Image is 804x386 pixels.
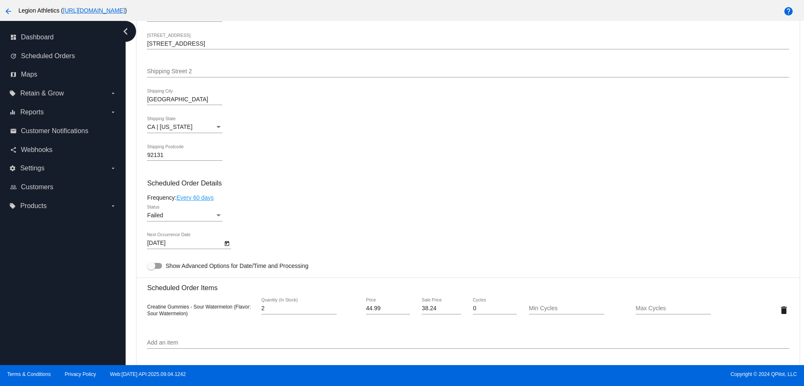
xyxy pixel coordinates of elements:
i: arrow_drop_down [110,90,116,97]
span: Show Advanced Options for Date/Time and Processing [165,262,308,270]
span: Failed [147,212,163,219]
div: Frequency: [147,194,789,201]
i: people_outline [10,184,17,190]
mat-icon: help [783,6,794,16]
span: Copyright © 2024 QPilot, LLC [409,371,797,377]
span: Scheduled Orders [21,52,75,60]
span: Maps [21,71,37,78]
input: Shipping Postcode [147,152,222,159]
a: Web:[DATE] API:2025.09.04.1242 [110,371,186,377]
span: Customers [21,183,53,191]
i: equalizer [9,109,16,116]
a: map Maps [10,68,116,81]
mat-select: Status [147,212,222,219]
i: share [10,147,17,153]
a: [URL][DOMAIN_NAME] [63,7,125,14]
span: Retain & Grow [20,90,64,97]
input: Shipping City [147,96,222,103]
input: Cycles [473,305,517,312]
a: Terms & Conditions [7,371,51,377]
h3: 1 Shipping Rate Available [147,360,225,378]
input: Add an item [147,340,789,346]
h3: Scheduled Order Items [147,278,789,292]
i: update [10,53,17,59]
i: chevron_left [119,25,132,38]
a: share Webhooks [10,143,116,157]
span: Creatine Gummies - Sour Watermelon (Flavor: Sour Watermelon) [147,304,251,317]
input: Quantity (In Stock) [261,305,337,312]
input: Shipping Street 2 [147,68,789,75]
input: Shipping Street 1 [147,41,789,47]
span: Settings [20,165,44,172]
a: Privacy Policy [65,371,96,377]
span: Reports [20,108,44,116]
h3: Scheduled Order Details [147,179,789,187]
i: local_offer [9,90,16,97]
i: settings [9,165,16,172]
input: Sale Price [422,305,461,312]
button: Open calendar [222,239,231,247]
input: Next Occurrence Date [147,240,222,247]
i: map [10,71,17,78]
span: Legion Athletics ( ) [18,7,127,14]
i: local_offer [9,203,16,209]
a: email Customer Notifications [10,124,116,138]
i: arrow_drop_down [110,203,116,209]
span: Webhooks [21,146,52,154]
a: dashboard Dashboard [10,31,116,44]
i: email [10,128,17,134]
input: Price [366,305,410,312]
input: Max Cycles [636,305,711,312]
mat-select: Shipping State [147,124,222,131]
span: Products [20,202,46,210]
span: Customer Notifications [21,127,88,135]
span: Dashboard [21,33,54,41]
a: people_outline Customers [10,180,116,194]
i: arrow_drop_down [110,109,116,116]
i: arrow_drop_down [110,165,116,172]
a: update Scheduled Orders [10,49,116,63]
a: Every 60 days [176,194,214,201]
input: Min Cycles [529,305,604,312]
mat-icon: delete [779,305,789,315]
mat-icon: arrow_back [3,6,13,16]
span: CA | [US_STATE] [147,124,192,130]
i: dashboard [10,34,17,41]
